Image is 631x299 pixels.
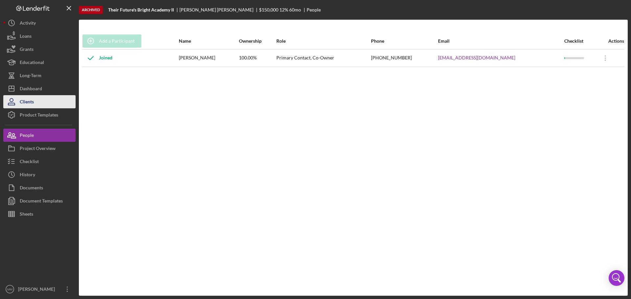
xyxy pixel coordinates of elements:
[20,181,43,196] div: Documents
[276,50,370,66] div: Primary Contact, Co-Owner
[279,7,288,12] div: 12 %
[179,50,238,66] div: [PERSON_NAME]
[179,7,259,12] div: [PERSON_NAME] [PERSON_NAME]
[3,30,76,43] button: Loans
[20,129,34,143] div: People
[259,7,278,12] span: $150,000
[3,108,76,121] button: Product Templates
[20,82,42,97] div: Dashboard
[239,38,276,44] div: Ownership
[20,108,58,123] div: Product Templates
[3,142,76,155] button: Project Overview
[3,168,76,181] button: History
[564,38,596,44] div: Checklist
[20,43,34,57] div: Grants
[16,283,59,297] div: [PERSON_NAME]
[99,34,135,48] div: Add a Participant
[3,129,76,142] button: People
[371,38,437,44] div: Phone
[3,194,76,207] button: Document Templates
[3,56,76,69] button: Educational
[20,56,44,71] div: Educational
[20,155,39,170] div: Checklist
[3,82,76,95] button: Dashboard
[3,95,76,108] button: Clients
[82,50,112,66] div: Joined
[20,142,56,157] div: Project Overview
[20,194,63,209] div: Document Templates
[3,69,76,82] button: Long-Term
[307,7,321,12] div: People
[276,38,370,44] div: Role
[79,6,103,14] div: Archived
[438,55,515,60] a: [EMAIL_ADDRESS][DOMAIN_NAME]
[20,30,32,44] div: Loans
[7,288,12,291] text: MM
[609,270,624,286] div: Open Intercom Messenger
[289,7,301,12] div: 60 mo
[438,38,563,44] div: Email
[20,168,35,183] div: History
[3,207,76,221] button: Sheets
[3,155,76,168] button: Checklist
[3,16,76,30] button: Activity
[239,50,276,66] div: 100.00%
[20,16,36,31] div: Activity
[3,283,76,296] button: MM[PERSON_NAME]
[3,181,76,194] button: Documents
[108,7,174,12] b: Their Future's Bright Academy II
[3,43,76,56] button: Grants
[597,38,624,44] div: Actions
[20,95,34,110] div: Clients
[20,69,41,84] div: Long-Term
[20,207,33,222] div: Sheets
[82,34,141,48] button: Add a Participant
[371,50,437,66] div: [PHONE_NUMBER]
[179,38,238,44] div: Name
